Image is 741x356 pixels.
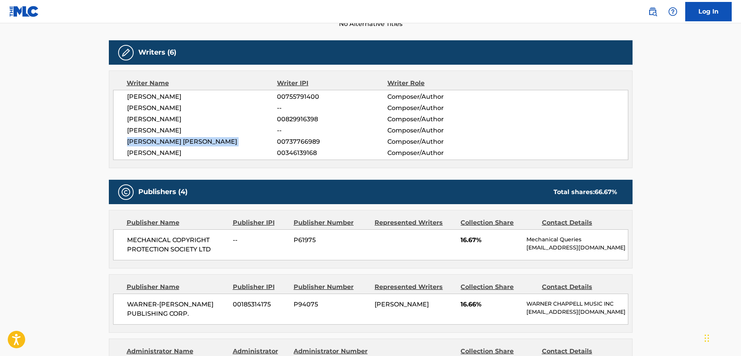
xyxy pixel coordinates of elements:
span: 00737766989 [277,137,387,146]
span: [PERSON_NAME] [127,148,277,158]
img: search [648,7,657,16]
img: Writers [121,48,131,57]
a: Public Search [645,4,660,19]
iframe: Chat Widget [702,319,741,356]
div: Drag [705,327,709,350]
span: No Alternative Titles [109,19,633,29]
span: 00185314175 [233,300,288,309]
div: Publisher Number [294,282,369,292]
div: Writer Role [387,79,488,88]
span: Composer/Author [387,115,488,124]
span: 16.67% [461,236,521,245]
span: -- [277,126,387,135]
span: 00346139168 [277,148,387,158]
div: Writer Name [127,79,277,88]
img: MLC Logo [9,6,39,17]
span: 00829916398 [277,115,387,124]
div: Total shares: [554,187,617,197]
img: Publishers [121,187,131,197]
span: Composer/Author [387,92,488,101]
div: Publisher IPI [233,218,288,227]
p: [EMAIL_ADDRESS][DOMAIN_NAME] [526,244,628,252]
p: WARNER CHAPPELL MUSIC INC [526,300,628,308]
div: Represented Writers [375,218,455,227]
img: help [668,7,677,16]
div: Contact Details [542,218,617,227]
h5: Publishers (4) [138,187,187,196]
span: [PERSON_NAME] [127,126,277,135]
span: -- [277,103,387,113]
p: Mechanical Queries [526,236,628,244]
span: [PERSON_NAME] [PERSON_NAME] [127,137,277,146]
span: -- [233,236,288,245]
div: Contact Details [542,282,617,292]
span: 16.66% [461,300,521,309]
div: Represented Writers [375,282,455,292]
div: Collection Share [461,218,536,227]
span: 00755791400 [277,92,387,101]
span: [PERSON_NAME] [127,92,277,101]
div: Collection Share [461,282,536,292]
div: Publisher Name [127,282,227,292]
p: [EMAIL_ADDRESS][DOMAIN_NAME] [526,308,628,316]
span: [PERSON_NAME] [127,115,277,124]
span: [PERSON_NAME] [375,301,429,308]
div: Publisher Number [294,218,369,227]
div: Help [665,4,681,19]
span: 66.67 % [595,188,617,196]
div: Publisher Name [127,218,227,227]
span: WARNER-[PERSON_NAME] PUBLISHING CORP. [127,300,227,318]
div: Publisher IPI [233,282,288,292]
span: [PERSON_NAME] [127,103,277,113]
span: MECHANICAL COPYRIGHT PROTECTION SOCIETY LTD [127,236,227,254]
h5: Writers (6) [138,48,176,57]
span: P61975 [294,236,369,245]
a: Log In [685,2,732,21]
span: P94075 [294,300,369,309]
span: Composer/Author [387,137,488,146]
span: Composer/Author [387,126,488,135]
span: Composer/Author [387,148,488,158]
span: Composer/Author [387,103,488,113]
div: Writer IPI [277,79,387,88]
